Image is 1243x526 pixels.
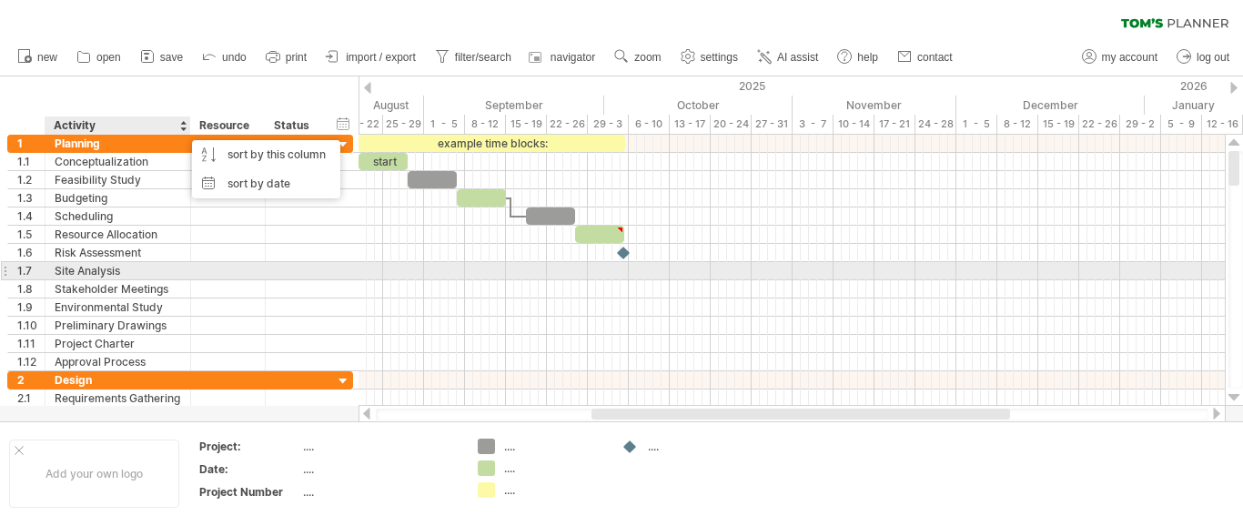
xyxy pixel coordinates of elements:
[17,262,45,279] div: 1.7
[55,153,181,170] div: Conceptualization
[465,115,506,134] div: 8 - 12
[55,189,181,207] div: Budgeting
[1102,51,1157,64] span: my account
[634,51,661,64] span: zoom
[9,440,179,508] div: Add your own logo
[274,116,314,135] div: Status
[17,389,45,407] div: 2.1
[506,115,547,134] div: 15 - 19
[504,439,603,454] div: ....
[55,335,181,352] div: Project Charter
[303,461,456,477] div: ....
[1079,115,1120,134] div: 22 - 26
[303,439,456,454] div: ....
[55,207,181,225] div: Scheduling
[1038,115,1079,134] div: 15 - 19
[222,51,247,64] span: undo
[793,115,834,134] div: 3 - 7
[72,46,126,69] a: open
[424,115,465,134] div: 1 - 5
[17,207,45,225] div: 1.4
[551,51,595,64] span: navigator
[17,226,45,243] div: 1.5
[526,46,601,69] a: navigator
[359,153,408,170] div: start
[1161,115,1202,134] div: 5 - 9
[17,280,45,298] div: 1.8
[160,51,183,64] span: save
[874,115,915,134] div: 17 - 21
[588,115,629,134] div: 29 - 3
[793,96,956,115] div: November 2025
[1202,115,1243,134] div: 12 - 16
[286,51,307,64] span: print
[1120,115,1161,134] div: 29 - 2
[648,439,747,454] div: ....
[17,171,45,188] div: 1.2
[610,46,666,69] a: zoom
[261,46,312,69] a: print
[670,115,711,134] div: 13 - 17
[17,371,45,389] div: 2
[197,46,252,69] a: undo
[55,371,181,389] div: Design
[834,115,874,134] div: 10 - 14
[55,226,181,243] div: Resource Allocation
[96,51,121,64] span: open
[55,135,181,152] div: Planning
[17,244,45,261] div: 1.6
[1172,46,1235,69] a: log out
[604,96,793,115] div: October 2025
[504,460,603,476] div: ....
[199,484,299,500] div: Project Number
[424,96,604,115] div: September 2025
[13,46,63,69] a: new
[893,46,958,69] a: contact
[915,115,956,134] div: 24 - 28
[711,115,752,134] div: 20 - 24
[346,51,416,64] span: import / export
[997,115,1038,134] div: 8 - 12
[956,115,997,134] div: 1 - 5
[199,439,299,454] div: Project:
[55,317,181,334] div: Preliminary Drawings
[303,484,456,500] div: ....
[1197,51,1229,64] span: log out
[753,46,824,69] a: AI assist
[54,116,180,135] div: Activity
[55,353,181,370] div: Approval Process
[752,115,793,134] div: 27 - 31
[342,115,383,134] div: 18 - 22
[55,171,181,188] div: Feasibility Study
[777,51,818,64] span: AI assist
[1077,46,1163,69] a: my account
[17,153,45,170] div: 1.1
[17,335,45,352] div: 1.11
[956,96,1145,115] div: December 2025
[199,461,299,477] div: Date:
[55,262,181,279] div: Site Analysis
[701,51,738,64] span: settings
[55,389,181,407] div: Requirements Gathering
[17,189,45,207] div: 1.3
[192,169,340,198] div: sort by date
[55,298,181,316] div: Environmental Study
[321,46,421,69] a: import / export
[383,115,424,134] div: 25 - 29
[192,140,340,169] div: sort by this column
[359,135,625,152] div: example time blocks:
[37,51,57,64] span: new
[504,482,603,498] div: ....
[857,51,878,64] span: help
[455,51,511,64] span: filter/search
[55,280,181,298] div: Stakeholder Meetings
[136,46,188,69] a: save
[676,46,743,69] a: settings
[55,244,181,261] div: Risk Assessment
[629,115,670,134] div: 6 - 10
[917,51,953,64] span: contact
[17,353,45,370] div: 1.12
[833,46,884,69] a: help
[430,46,517,69] a: filter/search
[17,135,45,152] div: 1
